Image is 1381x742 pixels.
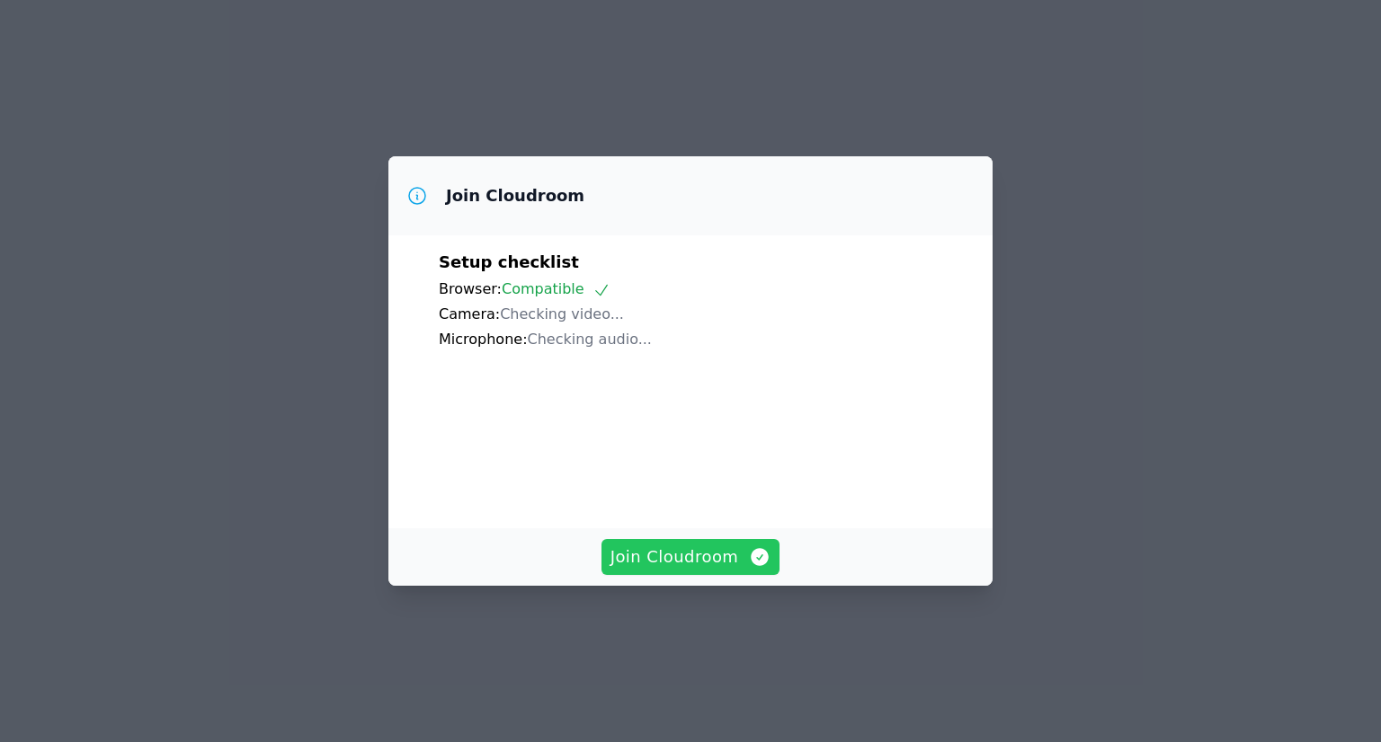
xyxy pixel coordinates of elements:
h3: Join Cloudroom [446,185,584,207]
span: Setup checklist [439,252,579,271]
span: Compatible [502,280,610,297]
span: Browser: [439,280,502,297]
span: Microphone: [439,331,528,348]
span: Camera: [439,305,500,322]
span: Checking video... [500,305,624,322]
span: Join Cloudroom [610,544,771,570]
span: Checking audio... [528,331,652,348]
button: Join Cloudroom [601,539,780,575]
